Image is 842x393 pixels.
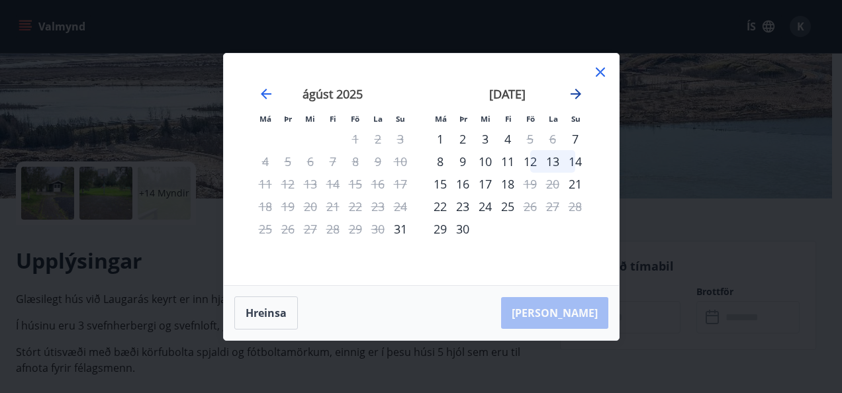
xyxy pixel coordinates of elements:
td: Not available. fimmtudagur, 28. ágúst 2025 [322,218,344,240]
td: Not available. sunnudagur, 24. ágúst 2025 [389,195,412,218]
td: Choose miðvikudagur, 17. september 2025 as your check-in date. It’s available. [474,173,496,195]
small: Mi [305,114,315,124]
td: Choose fimmtudagur, 25. september 2025 as your check-in date. It’s available. [496,195,519,218]
div: Aðeins útritun í boði [519,195,541,218]
td: Choose miðvikudagur, 10. september 2025 as your check-in date. It’s available. [474,150,496,173]
td: Choose þriðjudagur, 9. september 2025 as your check-in date. It’s available. [451,150,474,173]
small: Þr [459,114,467,124]
div: 25 [496,195,519,218]
td: Not available. fimmtudagur, 14. ágúst 2025 [322,173,344,195]
td: Not available. fimmtudagur, 7. ágúst 2025 [322,150,344,173]
td: Not available. laugardagur, 6. september 2025 [541,128,564,150]
td: Not available. mánudagur, 18. ágúst 2025 [254,195,277,218]
td: Choose mánudagur, 1. september 2025 as your check-in date. It’s available. [429,128,451,150]
small: Fi [505,114,512,124]
div: 22 [429,195,451,218]
small: Þr [284,114,292,124]
td: Choose sunnudagur, 21. september 2025 as your check-in date. It’s available. [564,173,586,195]
div: Aðeins útritun í boði [519,128,541,150]
td: Choose mánudagur, 8. september 2025 as your check-in date. It’s available. [429,150,451,173]
td: Choose þriðjudagur, 23. september 2025 as your check-in date. It’s available. [451,195,474,218]
small: Su [396,114,405,124]
td: Not available. föstudagur, 15. ágúst 2025 [344,173,367,195]
strong: [DATE] [489,86,526,102]
td: Choose þriðjudagur, 2. september 2025 as your check-in date. It’s available. [451,128,474,150]
div: 23 [451,195,474,218]
td: Not available. föstudagur, 29. ágúst 2025 [344,218,367,240]
td: Choose sunnudagur, 14. september 2025 as your check-in date. It’s available. [564,150,586,173]
small: Má [259,114,271,124]
div: 24 [474,195,496,218]
td: Not available. laugardagur, 9. ágúst 2025 [367,150,389,173]
div: 2 [451,128,474,150]
td: Not available. laugardagur, 16. ágúst 2025 [367,173,389,195]
td: Choose þriðjudagur, 30. september 2025 as your check-in date. It’s available. [451,218,474,240]
td: Choose föstudagur, 12. september 2025 as your check-in date. It’s available. [519,150,541,173]
td: Not available. föstudagur, 8. ágúst 2025 [344,150,367,173]
td: Not available. föstudagur, 26. september 2025 [519,195,541,218]
td: Not available. laugardagur, 20. september 2025 [541,173,564,195]
td: Not available. miðvikudagur, 20. ágúst 2025 [299,195,322,218]
div: 1 [429,128,451,150]
div: Move backward to switch to the previous month. [258,86,274,102]
td: Choose miðvikudagur, 24. september 2025 as your check-in date. It’s available. [474,195,496,218]
div: 10 [474,150,496,173]
div: Aðeins innritun í boði [564,173,586,195]
td: Not available. föstudagur, 22. ágúst 2025 [344,195,367,218]
div: Aðeins innritun í boði [389,218,412,240]
td: Choose fimmtudagur, 11. september 2025 as your check-in date. It’s available. [496,150,519,173]
td: Choose mánudagur, 22. september 2025 as your check-in date. It’s available. [429,195,451,218]
div: 4 [496,128,519,150]
td: Not available. þriðjudagur, 19. ágúst 2025 [277,195,299,218]
small: Fi [330,114,336,124]
td: Not available. föstudagur, 5. september 2025 [519,128,541,150]
small: Fö [351,114,359,124]
strong: ágúst 2025 [303,86,363,102]
td: Not available. mánudagur, 4. ágúst 2025 [254,150,277,173]
td: Not available. laugardagur, 27. september 2025 [541,195,564,218]
td: Not available. laugardagur, 30. ágúst 2025 [367,218,389,240]
td: Not available. föstudagur, 19. september 2025 [519,173,541,195]
div: 11 [496,150,519,173]
div: Move forward to switch to the next month. [568,86,584,102]
td: Choose sunnudagur, 31. ágúst 2025 as your check-in date. It’s available. [389,218,412,240]
div: 13 [541,150,564,173]
div: 8 [429,150,451,173]
div: 15 [429,173,451,195]
td: Choose miðvikudagur, 3. september 2025 as your check-in date. It’s available. [474,128,496,150]
td: Choose mánudagur, 15. september 2025 as your check-in date. It’s available. [429,173,451,195]
td: Choose fimmtudagur, 18. september 2025 as your check-in date. It’s available. [496,173,519,195]
td: Not available. föstudagur, 1. ágúst 2025 [344,128,367,150]
small: La [373,114,383,124]
div: 16 [451,173,474,195]
div: Aðeins innritun í boði [429,218,451,240]
small: La [549,114,558,124]
td: Not available. sunnudagur, 10. ágúst 2025 [389,150,412,173]
td: Not available. þriðjudagur, 5. ágúst 2025 [277,150,299,173]
td: Choose sunnudagur, 7. september 2025 as your check-in date. It’s available. [564,128,586,150]
div: Aðeins innritun í boði [564,128,586,150]
td: Not available. mánudagur, 25. ágúst 2025 [254,218,277,240]
small: Mi [481,114,491,124]
td: Not available. miðvikudagur, 27. ágúst 2025 [299,218,322,240]
div: 18 [496,173,519,195]
td: Not available. þriðjudagur, 26. ágúst 2025 [277,218,299,240]
td: Not available. mánudagur, 11. ágúst 2025 [254,173,277,195]
small: Su [571,114,581,124]
div: 9 [451,150,474,173]
small: Má [435,114,447,124]
div: 17 [474,173,496,195]
div: 30 [451,218,474,240]
td: Not available. laugardagur, 23. ágúst 2025 [367,195,389,218]
div: Aðeins útritun í boði [519,173,541,195]
td: Not available. miðvikudagur, 6. ágúst 2025 [299,150,322,173]
div: 14 [564,150,586,173]
div: 12 [519,150,541,173]
small: Fö [526,114,535,124]
div: 3 [474,128,496,150]
td: Not available. sunnudagur, 3. ágúst 2025 [389,128,412,150]
td: Choose mánudagur, 29. september 2025 as your check-in date. It’s available. [429,218,451,240]
div: Calendar [240,69,603,269]
td: Choose laugardagur, 13. september 2025 as your check-in date. It’s available. [541,150,564,173]
td: Not available. sunnudagur, 17. ágúst 2025 [389,173,412,195]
